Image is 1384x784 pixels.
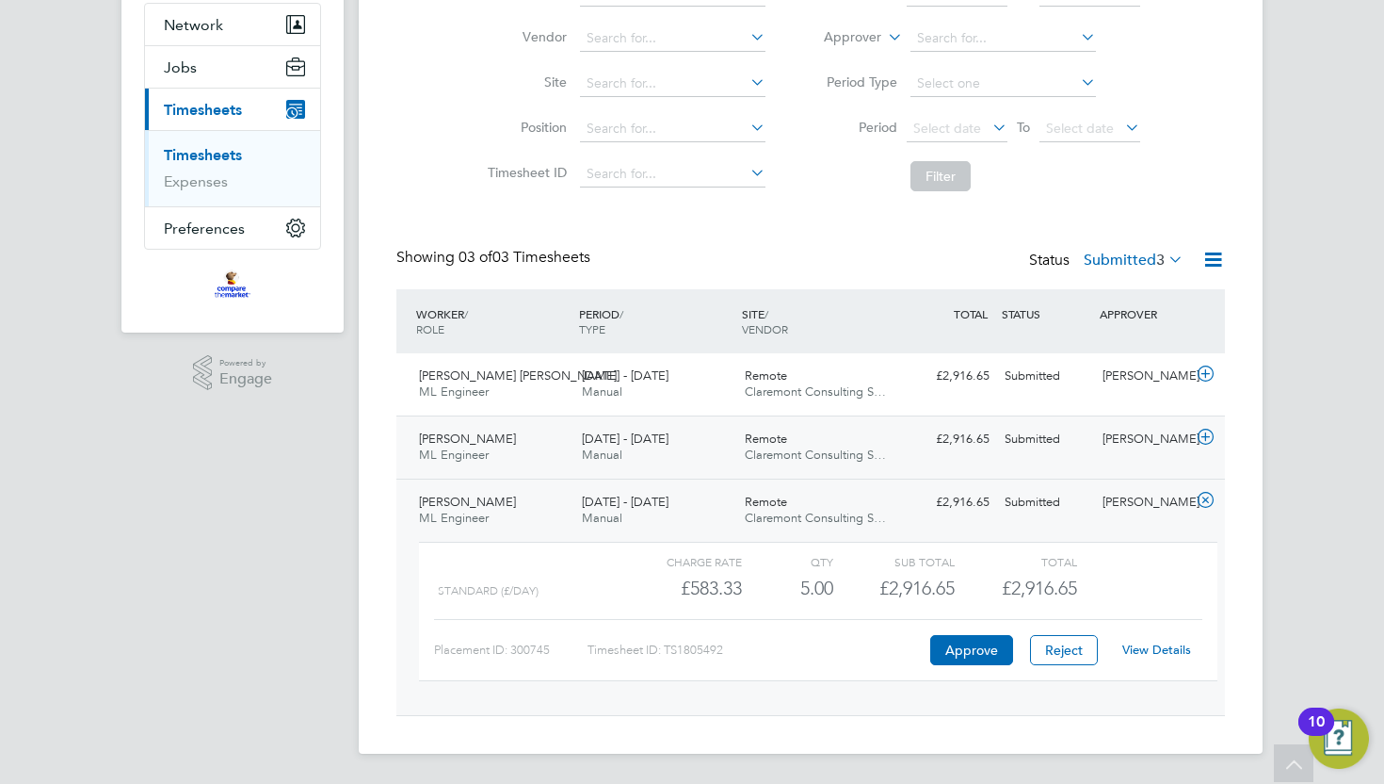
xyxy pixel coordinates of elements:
span: Powered by [219,355,272,371]
span: Remote [745,431,787,447]
span: [PERSON_NAME] [419,494,516,510]
div: 5.00 [742,573,833,604]
span: Preferences [164,220,245,237]
button: Approve [930,635,1013,665]
div: SITE [737,297,900,346]
button: Open Resource Center, 10 new notifications [1309,709,1369,769]
div: Timesheet ID: TS1805492 [587,635,925,665]
div: Timesheets [145,130,320,206]
div: [PERSON_NAME] [1095,424,1193,455]
div: PERIOD [574,297,737,346]
span: Remote [745,494,787,510]
a: Go to home page [144,269,321,299]
span: ROLE [416,321,444,336]
span: Claremont Consulting S… [745,510,886,526]
button: Filter [910,161,971,191]
span: Standard (£/day) [438,584,539,597]
div: QTY [742,550,833,573]
div: Status [1029,248,1187,274]
span: Network [164,16,223,34]
div: STATUS [997,297,1095,331]
span: VENDOR [742,321,788,336]
span: Manual [582,447,622,463]
input: Search for... [580,71,765,97]
input: Select one [910,71,1096,97]
div: £583.33 [620,573,742,604]
input: Search for... [580,116,765,142]
div: [PERSON_NAME] [1095,487,1193,518]
span: / [764,306,768,321]
div: WORKER [411,297,574,346]
span: / [620,306,623,321]
span: Jobs [164,58,197,76]
label: Submitted [1084,251,1183,269]
div: £2,916.65 [833,573,955,604]
span: Remote [745,367,787,384]
button: Reject [1030,635,1098,665]
span: £2,916.65 [1002,577,1077,599]
label: Vendor [482,28,567,45]
span: TOTAL [954,306,988,321]
button: Timesheets [145,89,320,130]
label: Approver [797,28,881,47]
span: To [1011,115,1036,139]
a: Expenses [164,172,228,190]
span: Engage [219,371,272,387]
div: 10 [1308,722,1325,746]
div: Showing [396,248,594,268]
div: Submitted [997,361,1095,392]
span: Manual [582,510,622,526]
button: Preferences [145,207,320,249]
div: Submitted [997,487,1095,518]
span: [PERSON_NAME] [419,431,516,447]
label: Site [482,73,567,90]
span: 3 [1156,251,1165,269]
button: Jobs [145,46,320,88]
span: Select date [913,120,981,137]
span: 03 Timesheets [459,248,590,267]
button: Network [145,4,320,45]
div: £2,916.65 [899,487,997,518]
span: 03 of [459,248,492,267]
div: APPROVER [1095,297,1193,331]
img: bglgroup-logo-retina.png [215,269,249,299]
span: Claremont Consulting S… [745,384,886,400]
span: [DATE] - [DATE] [582,494,668,510]
input: Search for... [580,25,765,52]
label: Period Type [813,73,897,90]
div: Total [955,550,1076,573]
a: Powered byEngage [193,355,273,391]
label: Position [482,119,567,136]
span: [PERSON_NAME] [PERSON_NAME] [419,367,617,384]
span: ML Engineer [419,510,489,526]
input: Search for... [910,25,1096,52]
div: £2,916.65 [899,361,997,392]
span: Manual [582,384,622,400]
span: [DATE] - [DATE] [582,431,668,447]
span: ML Engineer [419,384,489,400]
label: Period [813,119,897,136]
input: Search for... [580,161,765,188]
div: [PERSON_NAME] [1095,361,1193,392]
span: Timesheets [164,101,242,119]
div: Sub Total [833,550,955,573]
a: Timesheets [164,146,242,164]
a: View Details [1122,642,1191,658]
span: TYPE [579,321,605,336]
span: [DATE] - [DATE] [582,367,668,384]
div: Charge rate [620,550,742,573]
span: ML Engineer [419,447,489,463]
label: Timesheet ID [482,164,567,181]
span: / [464,306,468,321]
div: Placement ID: 300745 [434,635,587,665]
div: £2,916.65 [899,424,997,455]
div: Submitted [997,424,1095,455]
span: Claremont Consulting S… [745,447,886,463]
span: Select date [1046,120,1114,137]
